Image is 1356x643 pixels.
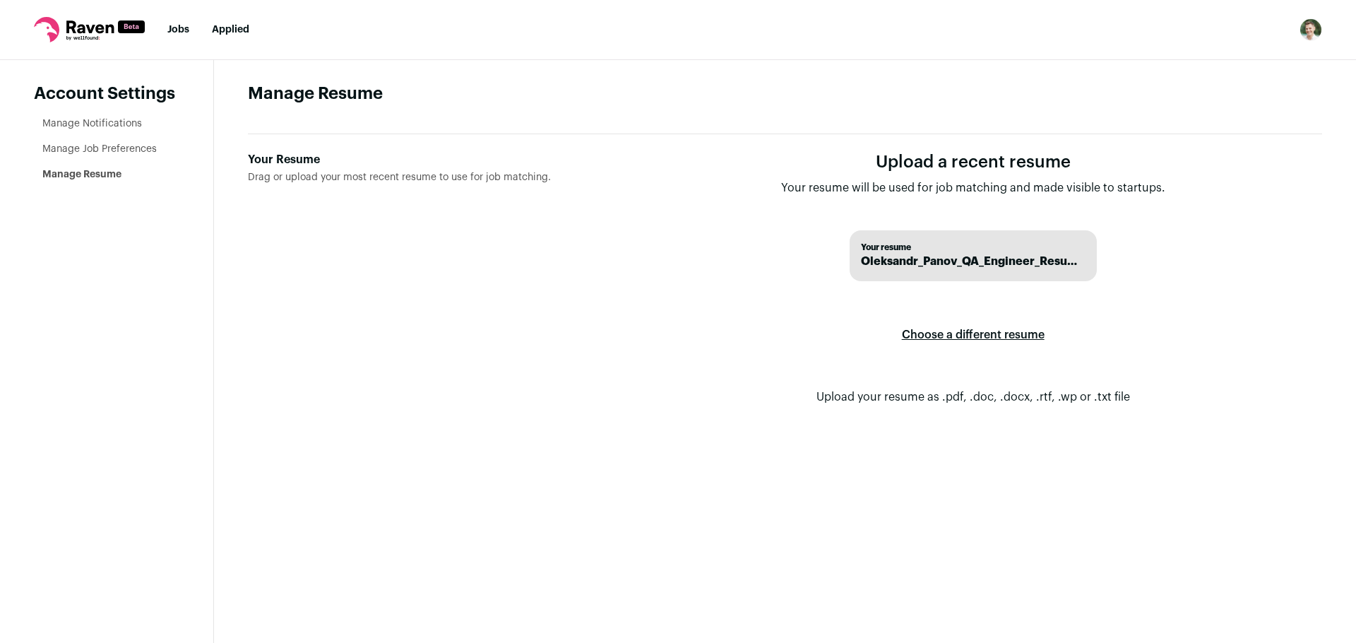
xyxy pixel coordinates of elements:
[42,144,157,154] a: Manage Job Preferences
[902,315,1045,355] label: Choose a different resume
[781,179,1165,196] p: Your resume will be used for job matching and made visible to startups.
[781,151,1165,174] h1: Upload a recent resume
[816,389,1130,406] p: Upload your resume as .pdf, .doc, .docx, .rtf, .wp or .txt file
[1299,18,1322,41] img: 19670774-medium_jpg
[248,172,551,182] span: Drag or upload your most recent resume to use for job matching.
[861,253,1086,270] span: Oleksandr_Panov_QA_Engineer_Resume .pdf
[42,119,142,129] a: Manage Notifications
[248,83,1322,105] h1: Manage Resume
[42,170,121,179] a: Manage Resume
[212,25,249,35] a: Applied
[167,25,189,35] a: Jobs
[1299,18,1322,41] button: Open dropdown
[861,242,1086,253] span: Your resume
[248,151,601,168] div: Your Resume
[34,83,179,105] header: Account Settings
